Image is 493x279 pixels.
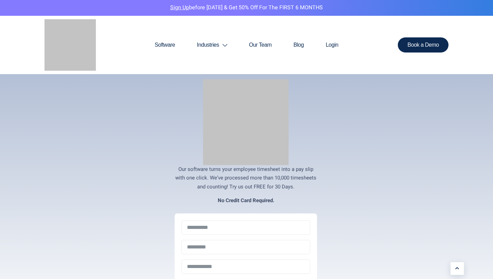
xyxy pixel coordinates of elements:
a: Learn More [451,262,464,275]
a: Industries [186,28,238,61]
a: Login [315,28,349,61]
p: before [DATE] & Get 50% Off for the FIRST 6 MONTHS [5,3,488,12]
a: Blog [282,28,315,61]
a: Sign Up [170,3,189,12]
b: No Credit Card Required. [218,197,274,204]
p: Our software turns your employee timesheet into a pay slip with one click. We’ve processed more t... [175,165,317,191]
a: Book a Demo [398,37,448,53]
a: Software [144,28,186,61]
span: Book a Demo [407,42,439,48]
a: Our Team [238,28,282,61]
